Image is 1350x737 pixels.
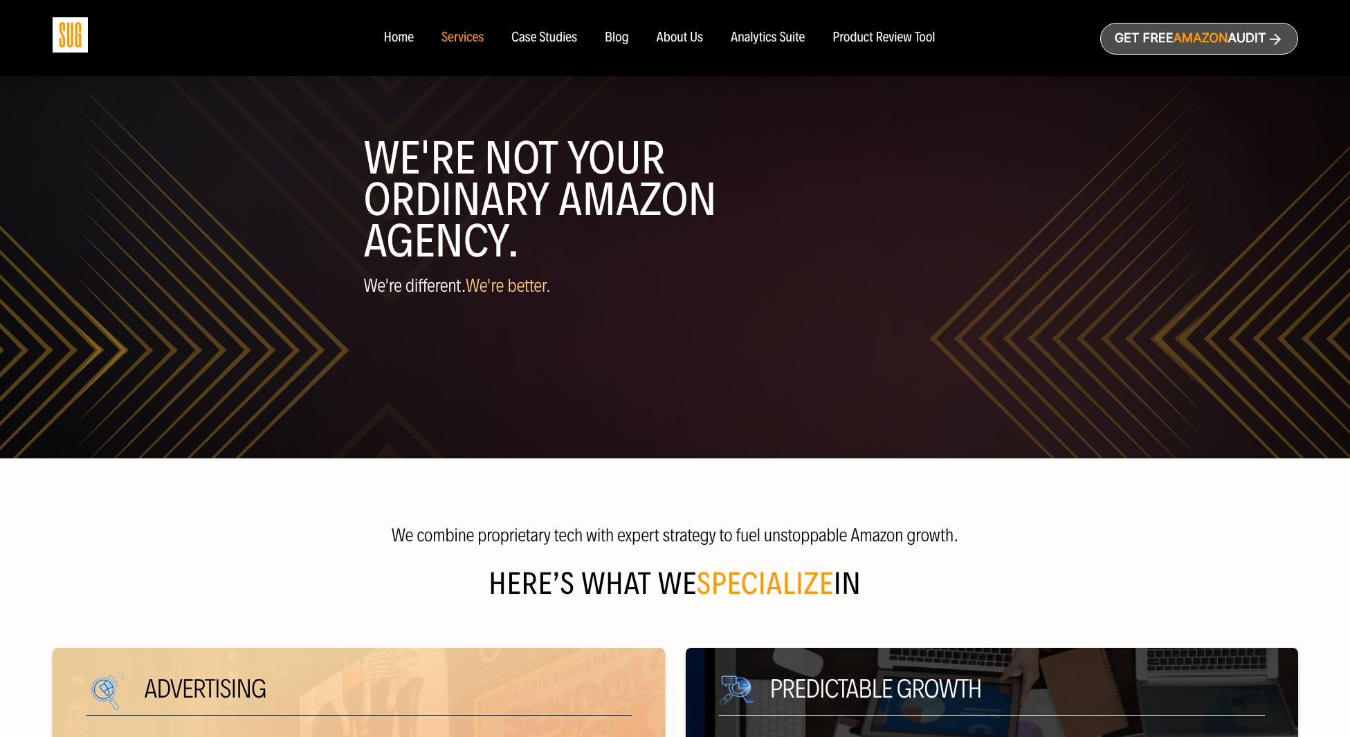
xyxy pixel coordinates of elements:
a: Get freeAmazonAudit [1100,23,1298,55]
p: We combine proprietary tech with expert strategy to fuel unstoppable Amazon growth. [374,525,976,545]
img: We are Smart [719,675,754,706]
a: Blog [605,30,629,46]
img: We are Smart [86,664,145,725]
a: Case Studies [511,30,577,46]
img: Sug [53,17,88,53]
span: We're better. [466,274,551,297]
a: Product Review Tool [832,30,935,46]
span: specialize [697,566,834,602]
h5: Predictable growth [719,675,1265,716]
a: Home [383,30,413,46]
h1: WE'RE NOT YOUR ORDINARY AMAZON AGENCY. [364,138,987,262]
p: We're different. [364,276,987,296]
h2: Here’s what We in [53,570,1298,615]
a: Analytics Suite [731,30,805,46]
span: Amazon [1173,31,1228,46]
a: Services [441,30,484,46]
a: About Us [657,30,704,46]
h5: Advertising [86,675,632,716]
